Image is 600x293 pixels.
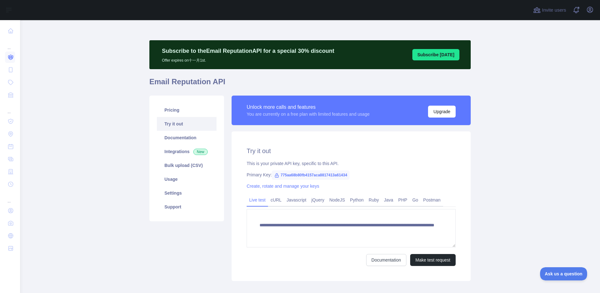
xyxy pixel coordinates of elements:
[157,158,217,172] a: Bulk upload (CSV)
[382,195,396,205] a: Java
[157,145,217,158] a: Integrations New
[247,172,456,178] div: Primary Key:
[272,170,350,180] span: 775aa68b80fb4157aca8817413a61434
[347,195,366,205] a: Python
[5,191,15,204] div: ...
[247,146,456,155] h2: Try it out
[247,195,268,205] a: Live test
[540,267,587,280] iframe: Toggle Customer Support
[327,195,347,205] a: NodeJS
[157,103,217,117] a: Pricing
[421,195,443,205] a: Postman
[247,103,370,111] div: Unlock more calls and features
[149,77,471,92] h1: Email Reputation API
[162,55,334,63] p: Offer expires on 十一月 1st.
[247,184,319,189] a: Create, rotate and manage your keys
[157,186,217,200] a: Settings
[410,195,421,205] a: Go
[268,195,284,205] a: cURL
[532,5,567,15] button: Invite users
[157,131,217,145] a: Documentation
[396,195,410,205] a: PHP
[247,111,370,117] div: You are currently on a free plan with limited features and usage
[309,195,327,205] a: jQuery
[247,160,456,167] div: This is your private API key, specific to this API.
[157,117,217,131] a: Try it out
[428,106,456,118] button: Upgrade
[366,254,406,266] a: Documentation
[157,172,217,186] a: Usage
[412,49,459,60] button: Subscribe [DATE]
[162,47,334,55] p: Subscribe to the Email Reputation API for a special 30 % discount
[157,200,217,214] a: Support
[193,149,208,155] span: New
[284,195,309,205] a: Javascript
[410,254,456,266] button: Make test request
[542,7,566,14] span: Invite users
[5,38,15,50] div: ...
[5,102,15,114] div: ...
[366,195,382,205] a: Ruby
